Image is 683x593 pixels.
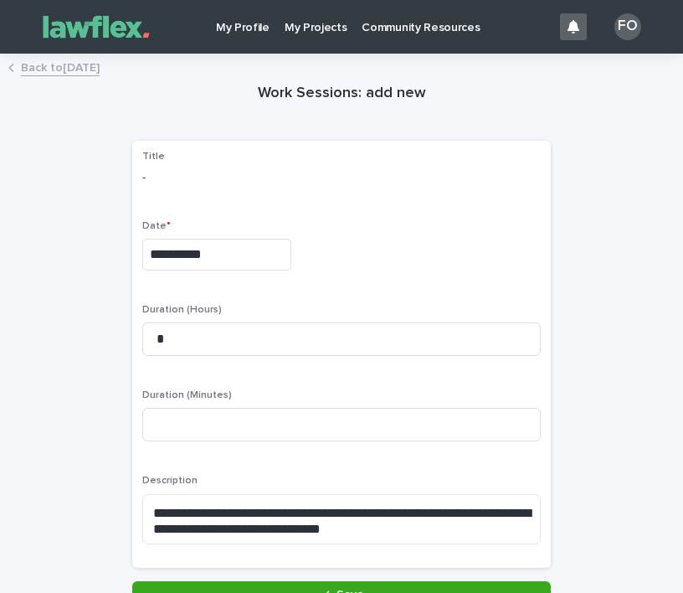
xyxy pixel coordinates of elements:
a: Back to[DATE] [21,57,100,76]
span: Duration (Hours) [142,305,222,315]
span: Duration (Minutes) [142,390,232,400]
div: FO [614,13,641,40]
span: Title [142,152,165,162]
p: - [142,169,541,187]
span: Date [142,221,171,231]
img: Gnvw4qrBSHOAfo8VMhG6 [33,10,159,44]
span: Description [142,476,198,486]
h1: Work Sessions: add new [132,84,551,104]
